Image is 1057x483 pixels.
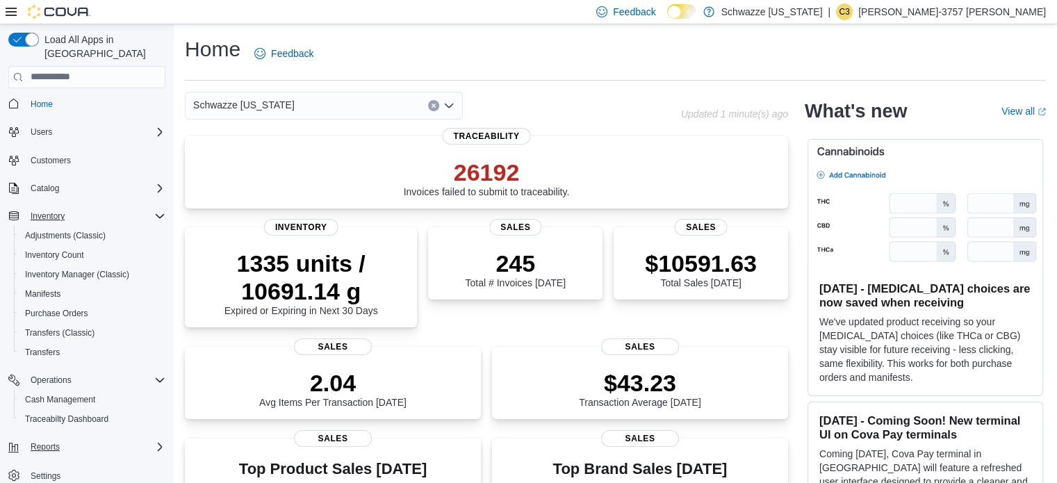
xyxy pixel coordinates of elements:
span: Customers [25,152,165,169]
p: $43.23 [579,369,701,397]
span: Manifests [19,286,165,302]
span: Users [25,124,165,140]
div: Total Sales [DATE] [645,249,757,288]
button: Catalog [25,180,65,197]
input: Dark Mode [667,4,696,19]
span: Reports [25,439,165,455]
span: Reports [31,441,60,452]
a: Transfers [19,344,65,361]
span: Inventory Count [25,249,84,261]
span: Sales [675,219,727,236]
span: Sales [489,219,541,236]
span: Sales [601,338,679,355]
img: Cova [28,5,90,19]
button: Inventory Count [14,245,171,265]
a: Manifests [19,286,66,302]
a: Customers [25,152,76,169]
a: Inventory Manager (Classic) [19,266,135,283]
button: Operations [3,370,171,390]
span: Inventory [264,219,338,236]
span: Sales [294,338,372,355]
a: Purchase Orders [19,305,94,322]
button: Users [3,122,171,142]
span: Purchase Orders [25,308,88,319]
span: Home [31,99,53,110]
span: Adjustments (Classic) [25,230,106,241]
span: Feedback [271,47,313,60]
h3: [DATE] - [MEDICAL_DATA] choices are now saved when receiving [819,281,1031,309]
span: Load All Apps in [GEOGRAPHIC_DATA] [39,33,165,60]
p: We've updated product receiving so your [MEDICAL_DATA] choices (like THCa or CBG) stay visible fo... [819,315,1031,384]
span: Transfers [25,347,60,358]
span: Catalog [31,183,59,194]
button: Cash Management [14,390,171,409]
a: View allExternal link [1001,106,1046,117]
div: Total # Invoices [DATE] [465,249,565,288]
span: Inventory Manager (Classic) [19,266,165,283]
h3: Top Product Sales [DATE] [196,461,470,477]
button: Open list of options [443,100,454,111]
button: Clear input [428,100,439,111]
div: Expired or Expiring in Next 30 Days [196,249,406,316]
button: Inventory [3,206,171,226]
div: Invoices failed to submit to traceability. [404,158,570,197]
div: Avg Items Per Transaction [DATE] [259,369,407,408]
button: Catalog [3,179,171,198]
span: C3 [839,3,849,20]
a: Traceabilty Dashboard [19,411,114,427]
span: Adjustments (Classic) [19,227,165,244]
span: Users [31,126,52,138]
p: Updated 1 minute(s) ago [681,108,788,120]
a: Cash Management [19,391,101,408]
span: Traceabilty Dashboard [25,414,108,425]
div: Transaction Average [DATE] [579,369,701,408]
button: Adjustments (Classic) [14,226,171,245]
a: Feedback [249,40,319,67]
span: Home [25,95,165,113]
span: Operations [31,375,72,386]
a: Home [25,96,58,113]
span: Customers [31,155,71,166]
span: Cash Management [25,394,95,405]
span: Sales [601,430,679,447]
button: Inventory [25,208,70,224]
p: Schwazze [US_STATE] [721,3,823,20]
span: Traceability [442,128,530,145]
p: | [828,3,830,20]
span: Operations [25,372,165,388]
button: Users [25,124,58,140]
span: Transfers [19,344,165,361]
span: Catalog [25,180,165,197]
button: Transfers (Classic) [14,323,171,343]
button: Operations [25,372,77,388]
button: Transfers [14,343,171,362]
p: [PERSON_NAME]-3757 [PERSON_NAME] [858,3,1046,20]
a: Transfers (Classic) [19,325,100,341]
span: Traceabilty Dashboard [19,411,165,427]
p: 245 [465,249,565,277]
span: Inventory [31,211,65,222]
button: Home [3,94,171,114]
span: Settings [31,470,60,482]
button: Purchase Orders [14,304,171,323]
button: Reports [3,437,171,457]
a: Adjustments (Classic) [19,227,111,244]
span: Feedback [613,5,655,19]
span: Cash Management [19,391,165,408]
p: $10591.63 [645,249,757,277]
p: 26192 [404,158,570,186]
h2: What's new [805,100,907,122]
button: Inventory Manager (Classic) [14,265,171,284]
h1: Home [185,35,240,63]
span: Purchase Orders [19,305,165,322]
div: Christopher-3757 Gonzalez [836,3,853,20]
span: Transfers (Classic) [25,327,95,338]
span: Inventory Count [19,247,165,263]
button: Reports [25,439,65,455]
button: Customers [3,150,171,170]
span: Inventory Manager (Classic) [25,269,129,280]
h3: Top Brand Sales [DATE] [553,461,728,477]
span: Transfers (Classic) [19,325,165,341]
button: Traceabilty Dashboard [14,409,171,429]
